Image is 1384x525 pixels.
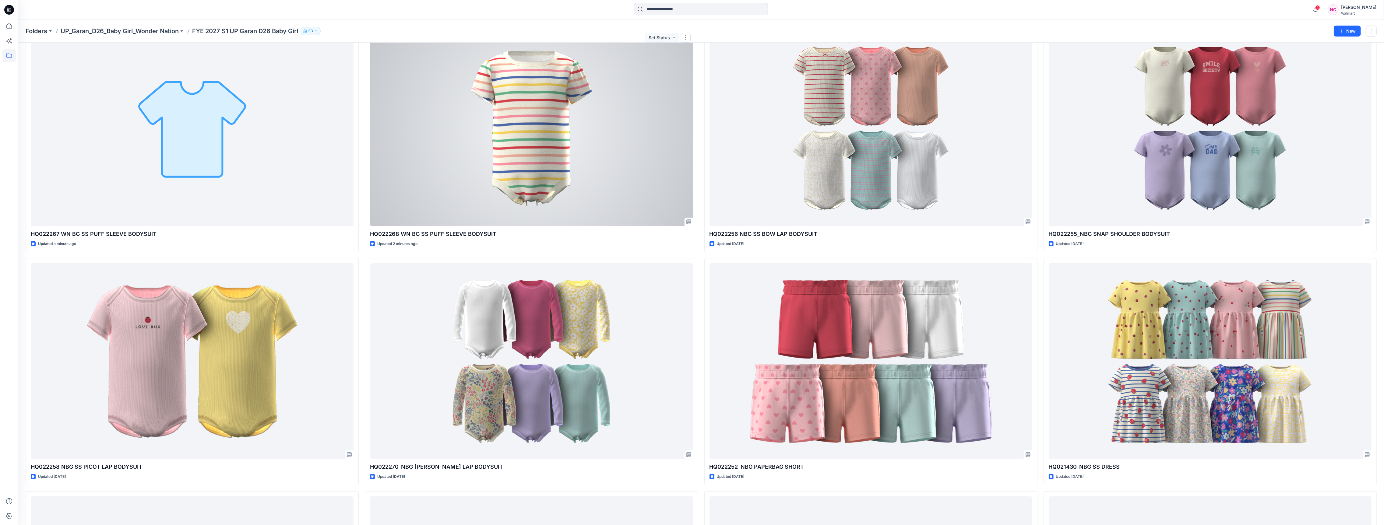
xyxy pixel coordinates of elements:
[710,30,1032,226] a: HQ022256 NBG SS BOW LAP BODYSUIT
[308,28,313,34] p: 33
[26,27,47,35] a: Folders
[1049,263,1372,459] a: HQ021430_NBG SS DRESS
[1341,11,1376,16] div: Walmart
[370,230,693,238] p: HQ022268 WN BG SS PUFF SLEEVE BODYSUIT
[38,241,76,247] p: Updated a minute ago
[710,263,1032,459] a: HQ022252_NBG PAPERBAG SHORT
[31,230,354,238] p: HQ022267 WN BG SS PUFF SLEEVE BODYSUIT
[1049,230,1372,238] p: HQ022255_NBG SNAP SHOULDER BODYSUIT
[377,474,405,480] p: Updated [DATE]
[370,263,693,459] a: HQ022270_NBG LS PICOT LAP BODYSUIT
[377,241,417,247] p: Updated 2 minutes ago
[710,463,1032,471] p: HQ022252_NBG PAPERBAG SHORT
[31,30,354,226] a: HQ022267 WN BG SS PUFF SLEEVE BODYSUIT
[61,27,179,35] a: UP_Garan_D26_Baby Girl_Wonder Nation
[31,463,354,471] p: HQ022258 NBG SS PICOT LAP BODYSUIT
[370,30,693,226] a: HQ022268 WN BG SS PUFF SLEEVE BODYSUIT
[38,474,66,480] p: Updated [DATE]
[1049,30,1372,226] a: HQ022255_NBG SNAP SHOULDER BODYSUIT
[192,27,298,35] p: FYE 2027 S1 UP Garan D26 Baby Girl
[1049,463,1372,471] p: HQ021430_NBG SS DRESS
[710,230,1032,238] p: HQ022256 NBG SS BOW LAP BODYSUIT
[1056,474,1084,480] p: Updated [DATE]
[1328,4,1339,15] div: NC
[1341,4,1376,11] div: [PERSON_NAME]
[717,474,745,480] p: Updated [DATE]
[1334,26,1361,37] button: New
[1056,241,1084,247] p: Updated [DATE]
[301,27,321,35] button: 33
[370,463,693,471] p: HQ022270_NBG [PERSON_NAME] LAP BODYSUIT
[1315,5,1320,10] span: 4
[31,263,354,459] a: HQ022258 NBG SS PICOT LAP BODYSUIT
[717,241,745,247] p: Updated [DATE]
